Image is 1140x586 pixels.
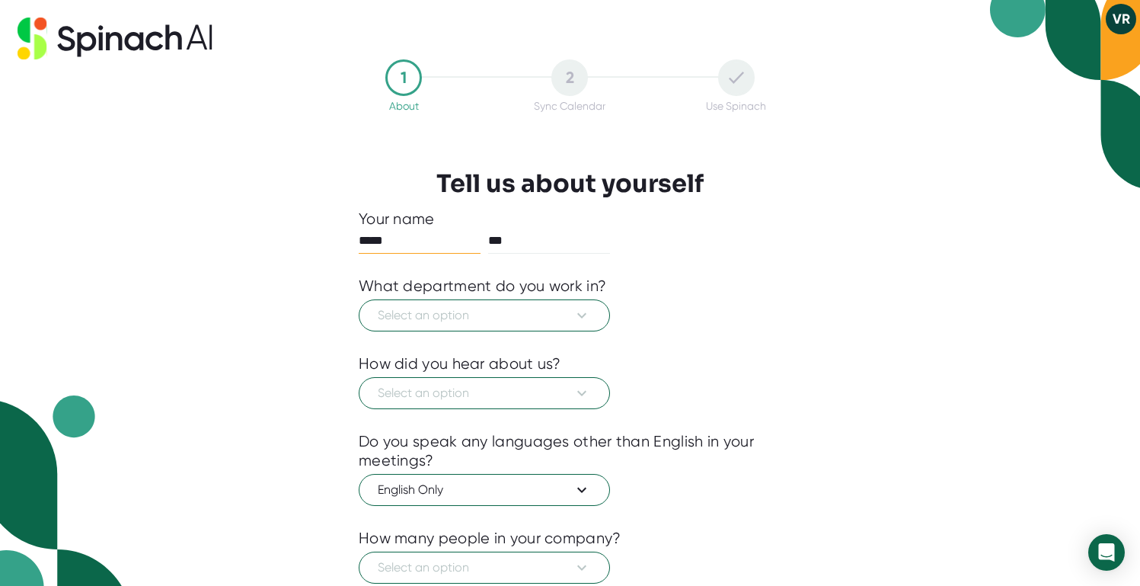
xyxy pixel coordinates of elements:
[378,481,591,499] span: English Only
[385,59,422,96] div: 1
[534,100,605,112] div: Sync Calendar
[359,377,610,409] button: Select an option
[359,354,561,373] div: How did you hear about us?
[706,100,766,112] div: Use Spinach
[1088,534,1125,571] div: Open Intercom Messenger
[389,100,419,112] div: About
[359,529,621,548] div: How many people in your company?
[1106,4,1136,34] button: VR
[359,210,781,229] div: Your name
[359,474,610,506] button: English Only
[378,306,591,325] span: Select an option
[359,277,606,296] div: What department do you work in?
[359,299,610,331] button: Select an option
[551,59,588,96] div: 2
[436,169,704,198] h3: Tell us about yourself
[359,432,781,470] div: Do you speak any languages other than English in your meetings?
[378,384,591,402] span: Select an option
[378,559,591,577] span: Select an option
[359,552,610,584] button: Select an option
